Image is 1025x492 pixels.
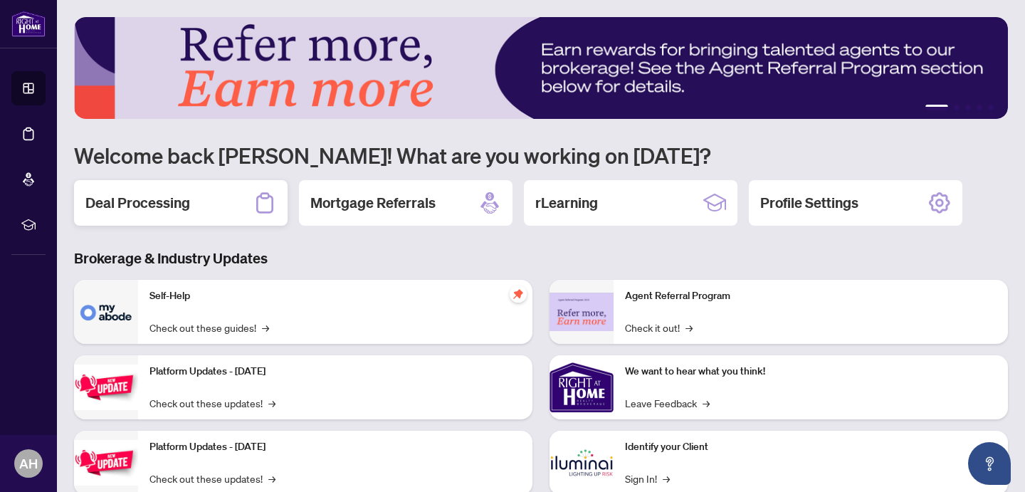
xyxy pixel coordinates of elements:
[625,288,997,304] p: Agent Referral Program
[268,471,275,486] span: →
[149,471,275,486] a: Check out these updates!→
[625,364,997,380] p: We want to hear what you think!
[954,105,960,110] button: 2
[262,320,269,335] span: →
[149,439,521,455] p: Platform Updates - [DATE]
[149,395,275,411] a: Check out these updates!→
[535,193,598,213] h2: rLearning
[74,17,1008,119] img: Slide 0
[149,288,521,304] p: Self-Help
[74,142,1008,169] h1: Welcome back [PERSON_NAME]! What are you working on [DATE]?
[977,105,982,110] button: 4
[625,395,710,411] a: Leave Feedback→
[19,454,38,473] span: AH
[85,193,190,213] h2: Deal Processing
[74,440,138,485] img: Platform Updates - July 8, 2025
[11,11,46,37] img: logo
[74,248,1008,268] h3: Brokerage & Industry Updates
[550,293,614,332] img: Agent Referral Program
[550,355,614,419] img: We want to hear what you think!
[663,471,670,486] span: →
[988,105,994,110] button: 5
[760,193,858,213] h2: Profile Settings
[685,320,693,335] span: →
[74,280,138,344] img: Self-Help
[968,442,1011,485] button: Open asap
[510,286,527,303] span: pushpin
[74,365,138,409] img: Platform Updates - July 21, 2025
[625,320,693,335] a: Check it out!→
[625,471,670,486] a: Sign In!→
[268,395,275,411] span: →
[149,320,269,335] a: Check out these guides!→
[149,364,521,380] p: Platform Updates - [DATE]
[925,105,948,110] button: 1
[965,105,971,110] button: 3
[310,193,436,213] h2: Mortgage Referrals
[625,439,997,455] p: Identify your Client
[703,395,710,411] span: →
